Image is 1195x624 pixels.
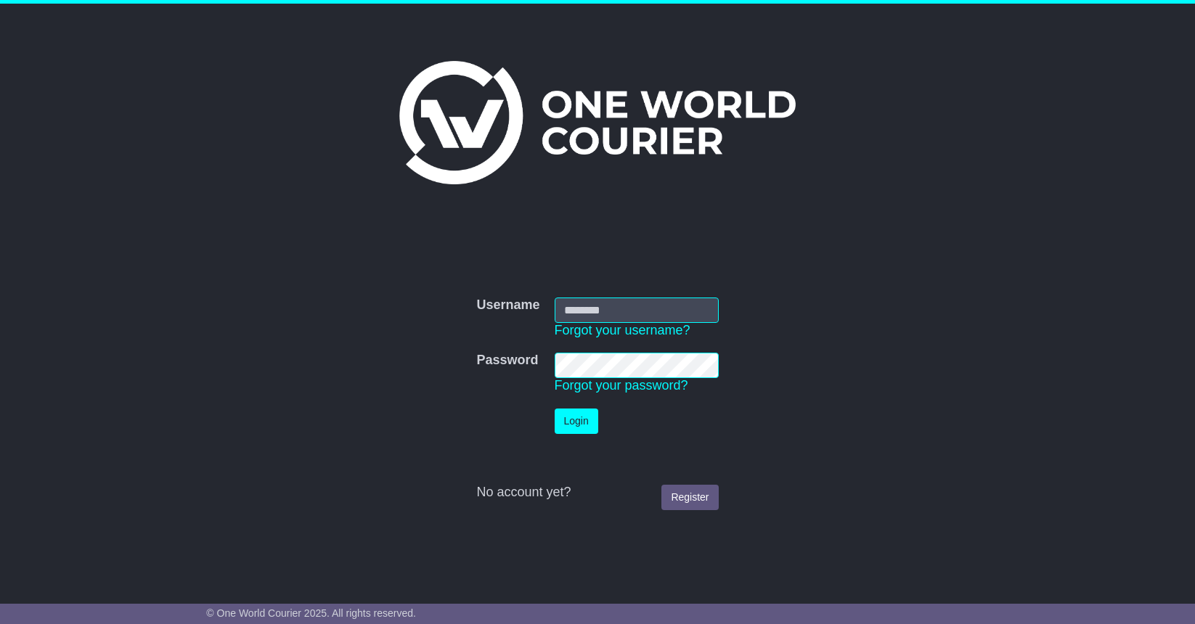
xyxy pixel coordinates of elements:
[399,61,796,184] img: One World
[555,378,688,393] a: Forgot your password?
[476,297,539,313] label: Username
[555,323,690,337] a: Forgot your username?
[476,353,538,369] label: Password
[206,607,416,619] span: © One World Courier 2025. All rights reserved.
[476,485,718,501] div: No account yet?
[555,409,598,434] button: Login
[661,485,718,510] a: Register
